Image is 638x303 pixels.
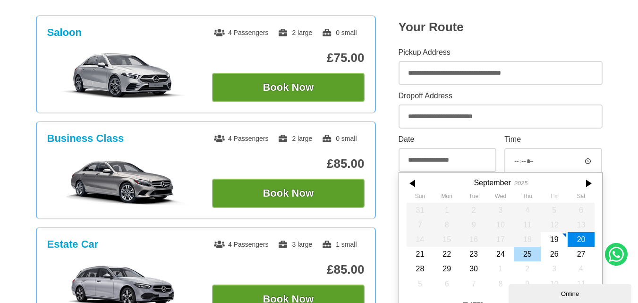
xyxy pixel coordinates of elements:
[322,135,357,142] span: 0 small
[52,52,194,99] img: Saloon
[509,282,633,303] iframe: chat widget
[47,238,99,251] h3: Estate Car
[504,136,602,143] label: Time
[214,135,269,142] span: 4 Passengers
[399,20,603,35] h2: Your Route
[212,262,365,277] p: £85.00
[47,26,82,39] h3: Saloon
[278,29,312,36] span: 2 large
[322,29,357,36] span: 0 small
[212,156,365,171] p: £85.00
[322,241,357,248] span: 1 small
[399,92,603,100] label: Dropoff Address
[52,158,194,205] img: Business Class
[212,179,365,208] button: Book Now
[278,241,312,248] span: 3 large
[214,241,269,248] span: 4 Passengers
[214,29,269,36] span: 4 Passengers
[47,132,124,145] h3: Business Class
[212,73,365,102] button: Book Now
[212,51,365,65] p: £75.00
[399,49,603,56] label: Pickup Address
[278,135,312,142] span: 2 large
[399,136,496,143] label: Date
